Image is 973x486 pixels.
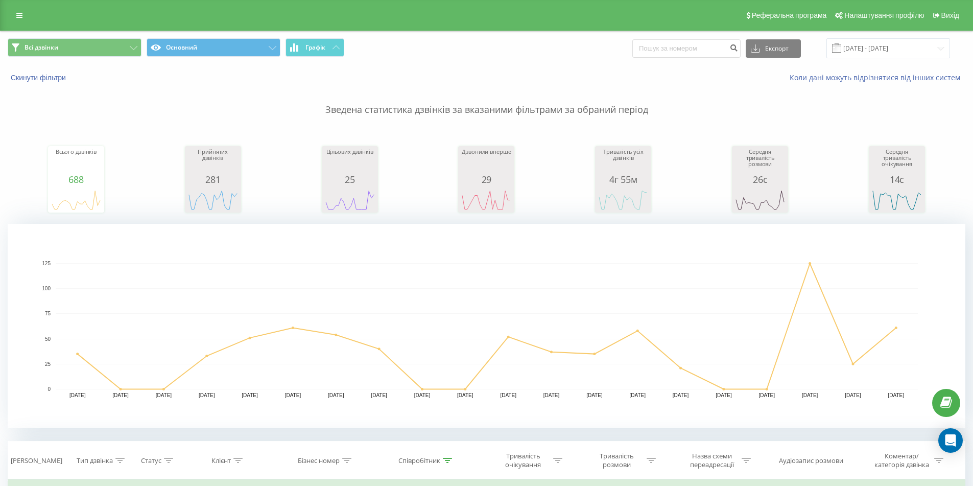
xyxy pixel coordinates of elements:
div: Співробітник [398,456,440,465]
svg: A chart. [598,184,649,215]
text: [DATE] [629,392,646,398]
div: Тривалість усіх дзвінків [598,149,649,174]
svg: A chart. [8,224,965,428]
text: 25 [45,361,51,367]
svg: A chart. [461,184,512,215]
button: Графік [286,38,344,57]
button: Всі дзвінки [8,38,141,57]
div: Середня тривалість розмови [734,149,786,174]
text: [DATE] [199,392,215,398]
text: [DATE] [112,392,129,398]
input: Пошук за номером [632,39,741,58]
div: Статус [141,456,161,465]
text: 0 [48,386,51,392]
text: [DATE] [156,392,172,398]
div: Дзвонили вперше [461,149,512,174]
svg: A chart. [324,184,375,215]
span: Реферальна програма [752,11,827,19]
span: Вихід [941,11,959,19]
p: Зведена статистика дзвінків за вказаними фільтрами за обраний період [8,83,965,117]
div: Середня тривалість очікування [871,149,922,174]
text: [DATE] [888,392,905,398]
text: 75 [45,311,51,317]
text: [DATE] [673,392,689,398]
text: [DATE] [759,392,775,398]
div: Тривалість очікування [496,452,551,469]
text: [DATE] [845,392,861,398]
text: [DATE] [371,392,387,398]
text: [DATE] [414,392,431,398]
button: Скинути фільтри [8,73,71,82]
text: 125 [42,261,51,266]
div: Прийнятих дзвінків [187,149,239,174]
a: Коли дані можуть відрізнятися вiд інших систем [790,73,965,82]
text: [DATE] [716,392,732,398]
div: Open Intercom Messenger [938,428,963,453]
text: [DATE] [500,392,516,398]
text: [DATE] [457,392,473,398]
div: Тривалість розмови [589,452,644,469]
div: Цільових дзвінків [324,149,375,174]
text: [DATE] [242,392,258,398]
text: [DATE] [285,392,301,398]
div: 688 [51,174,102,184]
button: Основний [147,38,280,57]
text: 100 [42,286,51,291]
div: Назва схеми переадресації [684,452,739,469]
div: 281 [187,174,239,184]
div: 25 [324,174,375,184]
div: 4г 55м [598,174,649,184]
text: [DATE] [543,392,560,398]
text: [DATE] [586,392,603,398]
span: Всі дзвінки [25,43,58,52]
span: Налаштування профілю [844,11,924,19]
text: [DATE] [328,392,344,398]
svg: A chart. [734,184,786,215]
svg: A chart. [51,184,102,215]
svg: A chart. [871,184,922,215]
button: Експорт [746,39,801,58]
div: Аудіозапис розмови [779,456,843,465]
div: Всього дзвінків [51,149,102,174]
div: Тип дзвінка [77,456,113,465]
div: 14с [871,174,922,184]
div: 26с [734,174,786,184]
text: [DATE] [802,392,818,398]
svg: A chart. [187,184,239,215]
div: Бізнес номер [298,456,340,465]
div: 29 [461,174,512,184]
text: 50 [45,336,51,342]
div: Коментар/категорія дзвінка [872,452,932,469]
div: [PERSON_NAME] [11,456,62,465]
span: Графік [305,44,325,51]
div: Клієнт [211,456,231,465]
text: [DATE] [69,392,86,398]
